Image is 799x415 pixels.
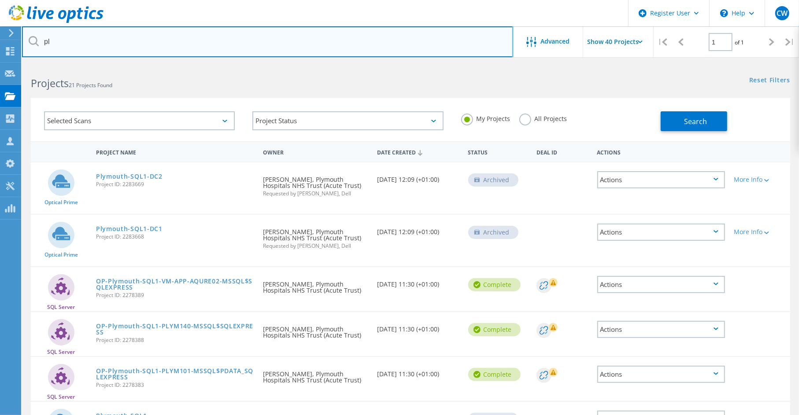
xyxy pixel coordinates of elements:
[47,394,75,400] span: SQL Server
[22,26,513,57] input: Search projects by name, owner, ID, company, etc
[373,143,464,160] div: Date Created
[263,191,368,196] span: Requested by [PERSON_NAME], Dell
[259,312,373,347] div: [PERSON_NAME], Plymouth Hospitals NHS Trust (Acute Trust)
[373,162,464,191] div: [DATE] 12:09 (+01:00)
[464,143,532,160] div: Status
[661,111,727,131] button: Search
[749,77,790,84] a: Reset Filters
[96,338,254,343] span: Project ID: 2278388
[96,182,254,187] span: Project ID: 2283669
[597,366,725,383] div: Actions
[468,323,521,336] div: Complete
[468,368,521,381] div: Complete
[44,111,235,130] div: Selected Scans
[259,357,373,392] div: [PERSON_NAME], Plymouth Hospitals NHS Trust (Acute Trust)
[96,173,163,180] a: Plymouth-SQL1-DC2
[259,267,373,302] div: [PERSON_NAME], Plymouth Hospitals NHS Trust (Acute Trust)
[597,276,725,293] div: Actions
[654,26,672,58] div: |
[734,229,786,235] div: More Info
[259,215,373,257] div: [PERSON_NAME], Plymouth Hospitals NHS Trust (Acute Trust)
[263,243,368,249] span: Requested by [PERSON_NAME], Dell
[777,10,788,17] span: CW
[259,143,373,160] div: Owner
[684,117,707,126] span: Search
[47,305,75,310] span: SQL Server
[519,114,567,122] label: All Projects
[47,349,75,355] span: SQL Server
[373,267,464,296] div: [DATE] 11:30 (+01:00)
[96,323,254,335] a: OP-Plymouth-SQL1-PLYM140-MSSQL$SQLEXPRESS
[96,234,254,239] span: Project ID: 2283668
[373,357,464,386] div: [DATE] 11:30 (+01:00)
[532,143,593,160] div: Deal Id
[720,9,728,17] svg: \n
[593,143,729,160] div: Actions
[541,38,570,44] span: Advanced
[92,143,259,160] div: Project Name
[461,114,510,122] label: My Projects
[735,39,744,46] span: of 1
[252,111,443,130] div: Project Status
[468,226,518,239] div: Archived
[597,321,725,338] div: Actions
[96,293,254,298] span: Project ID: 2278389
[373,312,464,341] div: [DATE] 11:30 (+01:00)
[9,18,104,25] a: Live Optics Dashboard
[44,200,78,205] span: Optical Prime
[96,278,254,290] a: OP-Plymouth-SQL1-VM-APP-AQURE02-MSSQL$SQLEXPRESS
[69,81,112,89] span: 21 Projects Found
[468,173,518,187] div: Archived
[597,171,725,188] div: Actions
[468,278,521,291] div: Complete
[44,252,78,257] span: Optical Prime
[96,368,254,380] a: OP-Plymouth-SQL1-PLYM101-MSSQL$PDATA_SQLEXPRESS
[781,26,799,58] div: |
[259,162,373,205] div: [PERSON_NAME], Plymouth Hospitals NHS Trust (Acute Trust)
[734,176,786,183] div: More Info
[597,224,725,241] div: Actions
[96,226,163,232] a: Plymouth-SQL1-DC1
[373,215,464,244] div: [DATE] 12:09 (+01:00)
[31,76,69,90] b: Projects
[96,382,254,388] span: Project ID: 2278383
